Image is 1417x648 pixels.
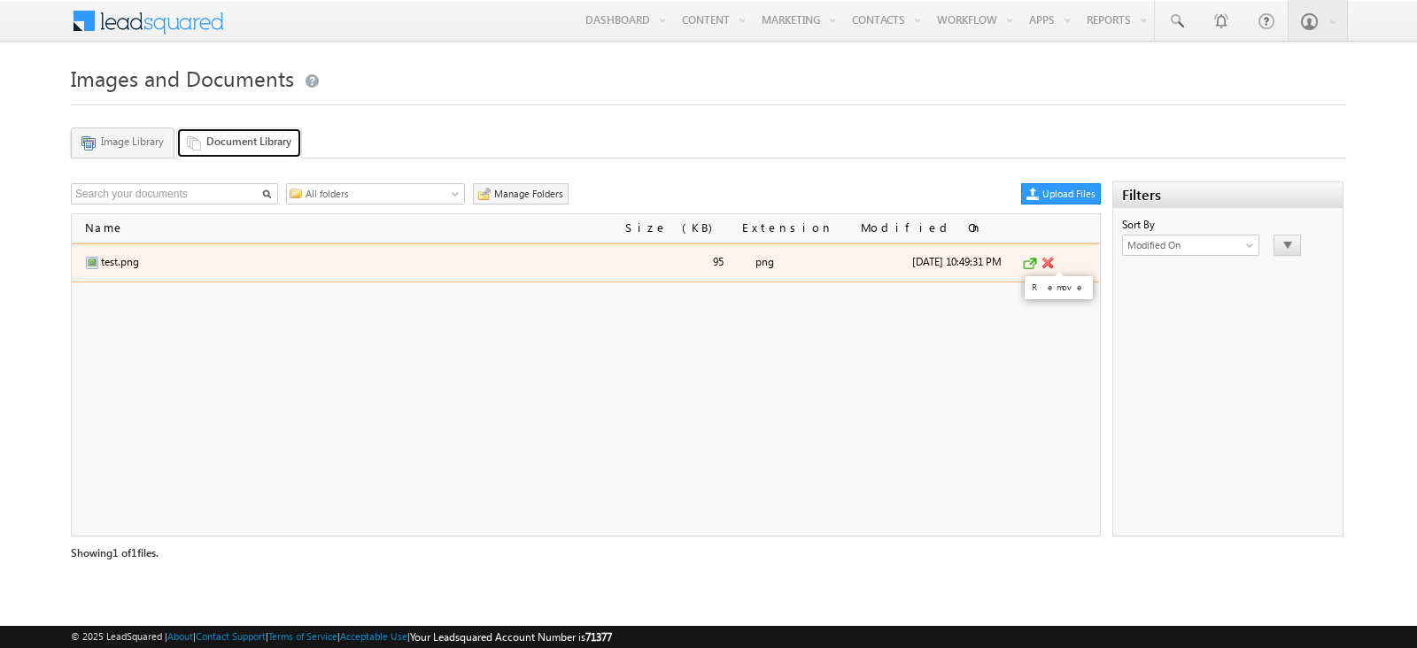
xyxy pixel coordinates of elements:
span: 1 [131,546,137,559]
div: Name [76,219,604,238]
div: Size (KB) [604,219,717,238]
a: Terms of Service [268,630,337,642]
span: © 2025 LeadSquared | | | | | [71,629,612,645]
a: Manage Folders [473,183,569,204]
div: Extension [717,219,830,238]
div: png [729,249,842,277]
input: Search your documents [71,183,278,204]
a: Image Library [71,127,174,158]
a: Document Library [176,127,302,158]
span: Images and Documents [71,64,294,92]
a: Upload Files [1021,183,1101,204]
div: 95 [616,249,729,277]
span: 71377 [585,630,612,644]
div: [DATE] 10:49:31 PM [842,249,1006,277]
span: Modified On [1123,237,1247,253]
a: Contact Support [196,630,266,642]
a: Modified On [1122,235,1259,256]
p: Filters [1122,185,1161,204]
div: Showing files. [71,545,1343,561]
span: All folders [301,186,461,202]
div: Remove [1032,282,1086,292]
div: Sort By [1122,217,1342,233]
a: Acceptable Use [340,630,407,642]
a: About [167,630,193,642]
img: doc-img.png [85,256,99,270]
span: Your Leadsquared Account Number is [410,630,612,644]
div: test.png [76,249,616,277]
div: Modified On [830,219,988,238]
a: All folders [286,183,465,204]
span: 1 of [112,546,131,559]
